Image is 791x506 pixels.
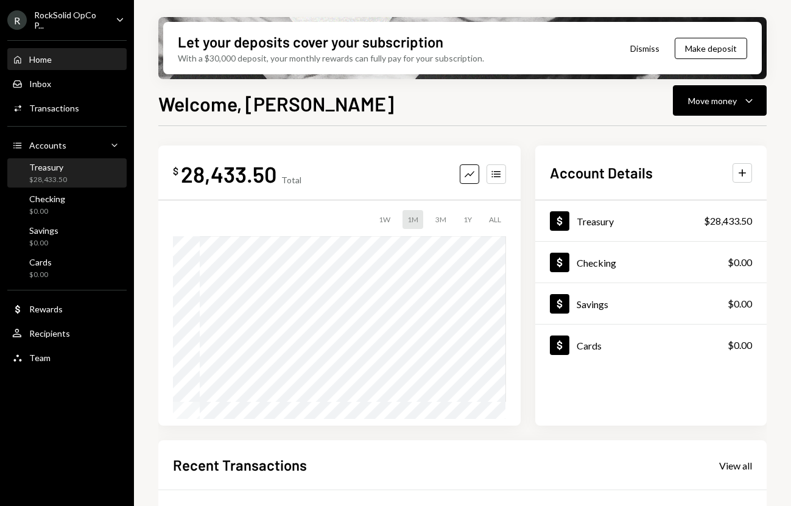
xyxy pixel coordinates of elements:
[158,91,394,116] h1: Welcome, [PERSON_NAME]
[535,242,767,283] a: Checking$0.00
[673,85,767,116] button: Move money
[675,38,747,59] button: Make deposit
[728,297,752,311] div: $0.00
[29,175,67,185] div: $28,433.50
[7,253,127,283] a: Cards$0.00
[29,225,58,236] div: Savings
[173,455,307,475] h2: Recent Transactions
[7,72,127,94] a: Inbox
[704,214,752,228] div: $28,433.50
[7,134,127,156] a: Accounts
[484,210,506,229] div: ALL
[29,270,52,280] div: $0.00
[29,238,58,248] div: $0.00
[7,222,127,251] a: Savings$0.00
[550,163,653,183] h2: Account Details
[403,210,423,229] div: 1M
[577,298,608,310] div: Savings
[7,190,127,219] a: Checking$0.00
[374,210,395,229] div: 1W
[535,283,767,324] a: Savings$0.00
[29,54,52,65] div: Home
[577,257,616,269] div: Checking
[29,257,52,267] div: Cards
[7,97,127,119] a: Transactions
[728,338,752,353] div: $0.00
[719,460,752,472] div: View all
[181,160,276,188] div: 28,433.50
[29,140,66,150] div: Accounts
[29,328,70,339] div: Recipients
[431,210,451,229] div: 3M
[577,340,602,351] div: Cards
[29,79,51,89] div: Inbox
[34,10,106,30] div: RockSolid OpCo P...
[29,103,79,113] div: Transactions
[29,206,65,217] div: $0.00
[728,255,752,270] div: $0.00
[459,210,477,229] div: 1Y
[7,48,127,70] a: Home
[7,346,127,368] a: Team
[615,34,675,63] button: Dismiss
[7,158,127,188] a: Treasury$28,433.50
[7,322,127,344] a: Recipients
[719,459,752,472] a: View all
[29,194,65,204] div: Checking
[7,10,27,30] div: R
[7,298,127,320] a: Rewards
[178,32,443,52] div: Let your deposits cover your subscription
[535,200,767,241] a: Treasury$28,433.50
[535,325,767,365] a: Cards$0.00
[29,304,63,314] div: Rewards
[173,165,178,177] div: $
[577,216,614,227] div: Treasury
[29,353,51,363] div: Team
[688,94,737,107] div: Move money
[178,52,484,65] div: With a $30,000 deposit, your monthly rewards can fully pay for your subscription.
[281,175,301,185] div: Total
[29,162,67,172] div: Treasury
